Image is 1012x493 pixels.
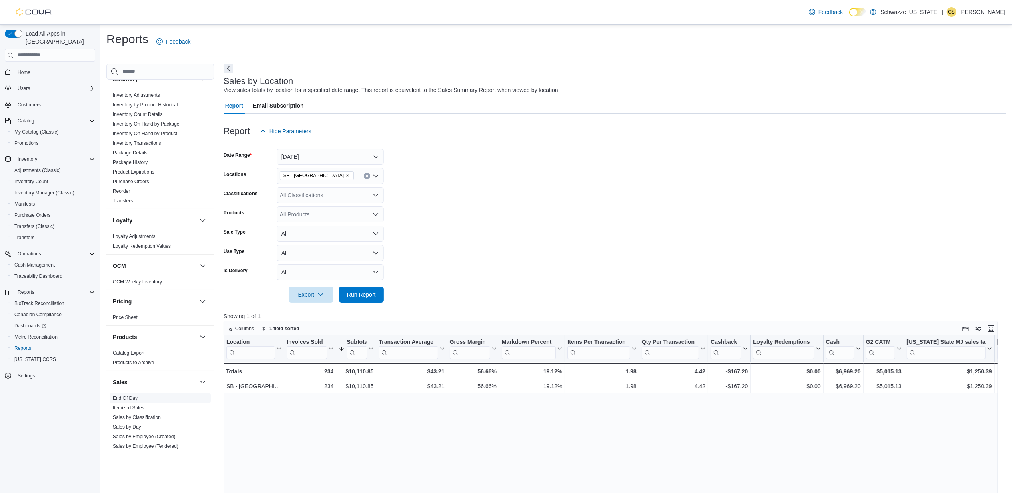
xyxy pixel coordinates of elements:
[11,138,95,148] span: Promotions
[907,338,986,346] div: [US_STATE] State MJ sales tax
[449,338,490,346] div: Gross Margin
[567,381,637,391] div: 1.98
[113,216,132,224] h3: Loyalty
[960,7,1006,17] p: [PERSON_NAME]
[11,199,38,209] a: Manifests
[11,355,59,364] a: [US_STATE] CCRS
[113,405,144,411] span: Itemized Sales
[11,222,58,231] a: Transfers (Classic)
[253,98,304,114] span: Email Subscription
[293,287,329,303] span: Export
[113,233,156,240] span: Loyalty Adjustments
[347,291,376,299] span: Run Report
[113,159,148,166] span: Package History
[224,171,246,178] label: Locations
[106,313,214,325] div: Pricing
[11,138,42,148] a: Promotions
[14,287,95,297] span: Reports
[449,367,496,376] div: 56.66%
[5,63,95,403] nav: Complex example
[224,267,248,274] label: Is Delivery
[113,216,196,224] button: Loyalty
[567,338,630,359] div: Items Per Transaction
[14,249,44,259] button: Operations
[224,152,252,158] label: Date Range
[14,84,95,93] span: Users
[224,64,233,73] button: Next
[711,367,748,376] div: -$167.20
[642,338,699,346] div: Qty Per Transaction
[11,188,78,198] a: Inventory Manager (Classic)
[224,248,244,255] label: Use Type
[14,371,95,381] span: Settings
[14,201,35,207] span: Manifests
[8,343,98,354] button: Reports
[198,377,208,387] button: Sales
[113,234,156,239] a: Loyalty Adjustments
[11,355,95,364] span: Washington CCRS
[258,324,303,333] button: 1 field sorted
[14,100,95,110] span: Customers
[711,338,741,346] div: Cashback
[106,232,214,254] div: Loyalty
[8,176,98,187] button: Inventory Count
[18,69,30,76] span: Home
[106,31,148,47] h1: Reports
[8,259,98,271] button: Cash Management
[711,381,748,391] div: -$167.20
[339,338,373,359] button: Subtotal
[277,264,384,280] button: All
[14,345,31,351] span: Reports
[907,338,992,359] button: [US_STATE] State MJ sales tax
[113,169,154,175] span: Product Expirations
[224,210,244,216] label: Products
[14,234,34,241] span: Transfers
[287,367,333,376] div: 234
[113,279,162,285] a: OCM Weekly Inventory
[14,129,59,135] span: My Catalog (Classic)
[113,315,138,320] a: Price Sheet
[8,309,98,320] button: Canadian Compliance
[113,415,161,420] a: Sales by Classification
[11,127,95,137] span: My Catalog (Classic)
[18,85,30,92] span: Users
[502,338,556,359] div: Markdown Percent
[113,424,141,430] span: Sales by Day
[826,381,861,391] div: $6,969.20
[379,338,438,346] div: Transaction Average
[14,67,95,77] span: Home
[8,354,98,365] button: [US_STATE] CCRS
[113,150,148,156] span: Package Details
[379,367,444,376] div: $43.21
[18,251,41,257] span: Operations
[11,166,64,175] a: Adjustments (Classic)
[226,338,275,359] div: Location
[113,112,163,117] a: Inventory Count Details
[826,367,861,376] div: $6,969.20
[113,188,130,194] a: Reorder
[14,371,38,381] a: Settings
[8,320,98,331] a: Dashboards
[14,273,62,279] span: Traceabilty Dashboard
[14,356,56,363] span: [US_STATE] CCRS
[198,332,208,342] button: Products
[224,312,1006,320] p: Showing 1 of 1
[642,338,699,359] div: Qty Per Transaction
[11,177,52,186] a: Inventory Count
[18,118,34,124] span: Catalog
[347,338,367,359] div: Subtotal
[753,367,821,376] div: $0.00
[642,338,705,359] button: Qty Per Transaction
[198,261,208,271] button: OCM
[226,338,281,359] button: Location
[257,123,315,139] button: Hide Parameters
[14,223,54,230] span: Transfers (Classic)
[287,338,333,359] button: Invoices Sold
[14,287,38,297] button: Reports
[113,378,128,386] h3: Sales
[642,381,705,391] div: 4.42
[502,338,556,346] div: Markdown Percent
[14,323,46,329] span: Dashboards
[826,338,854,346] div: Cash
